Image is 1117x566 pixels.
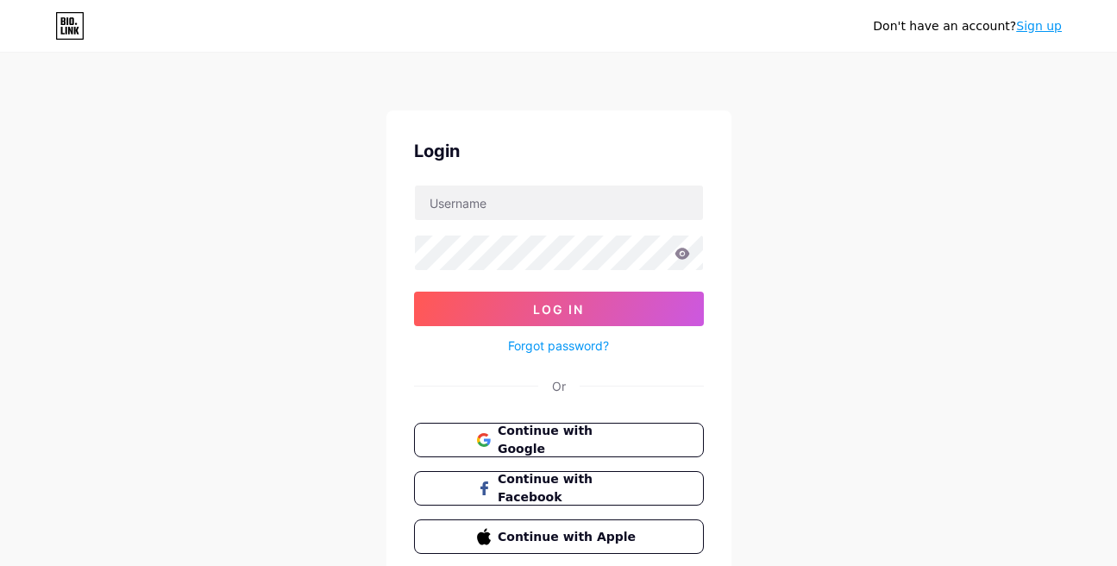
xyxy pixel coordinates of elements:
[533,302,584,317] span: Log In
[414,138,704,164] div: Login
[414,519,704,554] button: Continue with Apple
[414,292,704,326] button: Log In
[508,336,609,355] a: Forgot password?
[414,471,704,506] button: Continue with Facebook
[873,17,1062,35] div: Don't have an account?
[498,528,640,546] span: Continue with Apple
[498,422,640,458] span: Continue with Google
[415,186,703,220] input: Username
[414,423,704,457] button: Continue with Google
[552,377,566,395] div: Or
[1016,19,1062,33] a: Sign up
[498,470,640,506] span: Continue with Facebook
